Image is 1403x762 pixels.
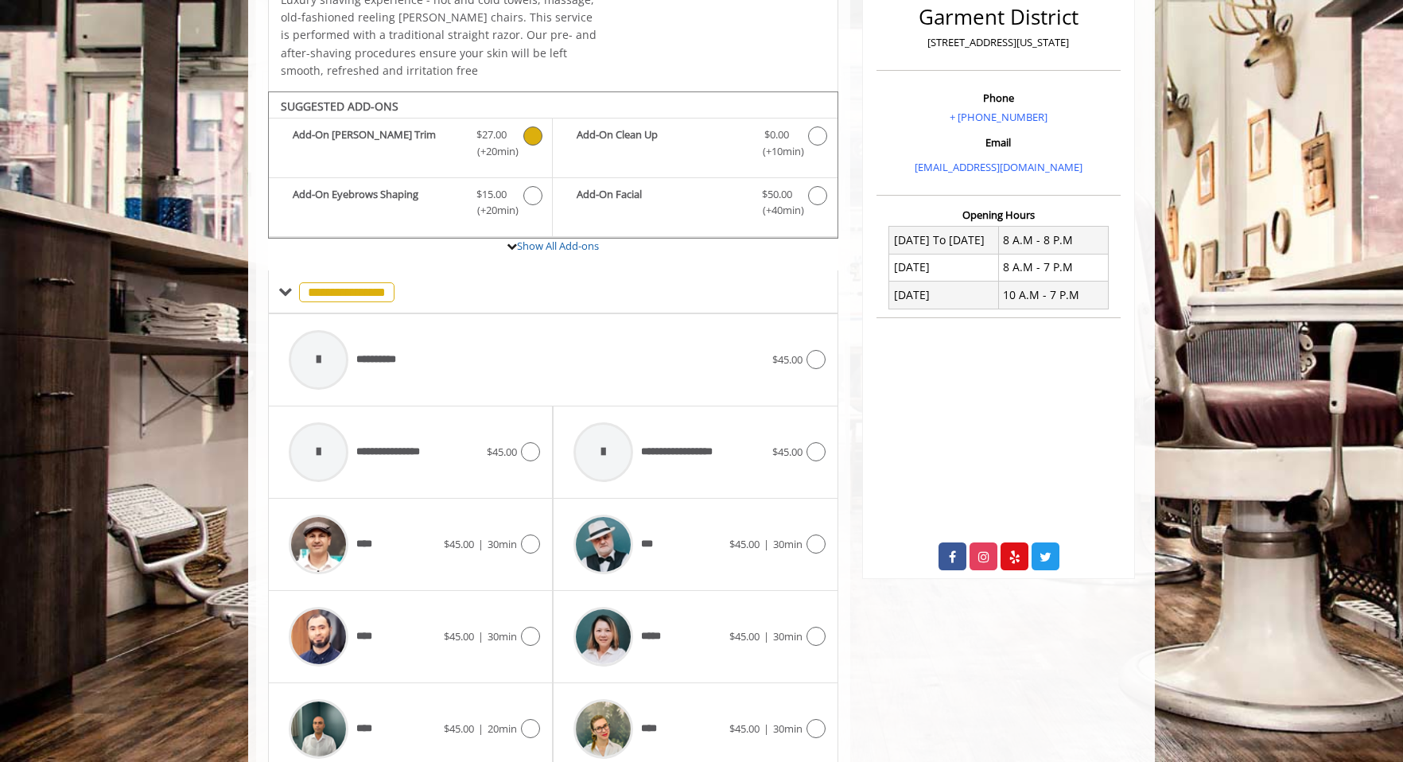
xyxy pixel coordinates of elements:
[880,34,1117,51] p: [STREET_ADDRESS][US_STATE]
[293,126,461,160] b: Add-On [PERSON_NAME] Trim
[729,537,760,551] span: $45.00
[444,721,474,736] span: $45.00
[281,99,398,114] b: SUGGESTED ADD-ONS
[268,91,838,239] div: Shave/ Head Shave Add-onS
[478,537,484,551] span: |
[488,537,517,551] span: 30min
[889,282,999,309] td: [DATE]
[773,537,803,551] span: 30min
[880,92,1117,103] h3: Phone
[577,186,745,220] b: Add-On Facial
[488,721,517,736] span: 20min
[729,721,760,736] span: $45.00
[468,143,515,160] span: (+20min )
[889,227,999,254] td: [DATE] To [DATE]
[998,254,1108,281] td: 8 A.M - 7 P.M
[950,110,1047,124] a: + [PHONE_NUMBER]
[764,126,789,143] span: $0.00
[753,202,800,219] span: (+40min )
[277,186,544,224] label: Add-On Eyebrows Shaping
[476,126,507,143] span: $27.00
[880,6,1117,29] h2: Garment District
[915,160,1082,174] a: [EMAIL_ADDRESS][DOMAIN_NAME]
[277,126,544,164] label: Add-On Beard Trim
[487,445,517,459] span: $45.00
[764,721,769,736] span: |
[561,186,829,224] label: Add-On Facial
[444,537,474,551] span: $45.00
[444,629,474,643] span: $45.00
[561,126,829,164] label: Add-On Clean Up
[729,629,760,643] span: $45.00
[764,537,769,551] span: |
[773,629,803,643] span: 30min
[772,445,803,459] span: $45.00
[577,126,745,160] b: Add-On Clean Up
[772,352,803,367] span: $45.00
[293,186,461,220] b: Add-On Eyebrows Shaping
[998,227,1108,254] td: 8 A.M - 8 P.M
[998,282,1108,309] td: 10 A.M - 7 P.M
[478,721,484,736] span: |
[762,186,792,203] span: $50.00
[476,186,507,203] span: $15.00
[773,721,803,736] span: 30min
[753,143,800,160] span: (+10min )
[488,629,517,643] span: 30min
[889,254,999,281] td: [DATE]
[517,239,599,253] a: Show All Add-ons
[764,629,769,643] span: |
[468,202,515,219] span: (+20min )
[876,209,1121,220] h3: Opening Hours
[880,137,1117,148] h3: Email
[478,629,484,643] span: |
